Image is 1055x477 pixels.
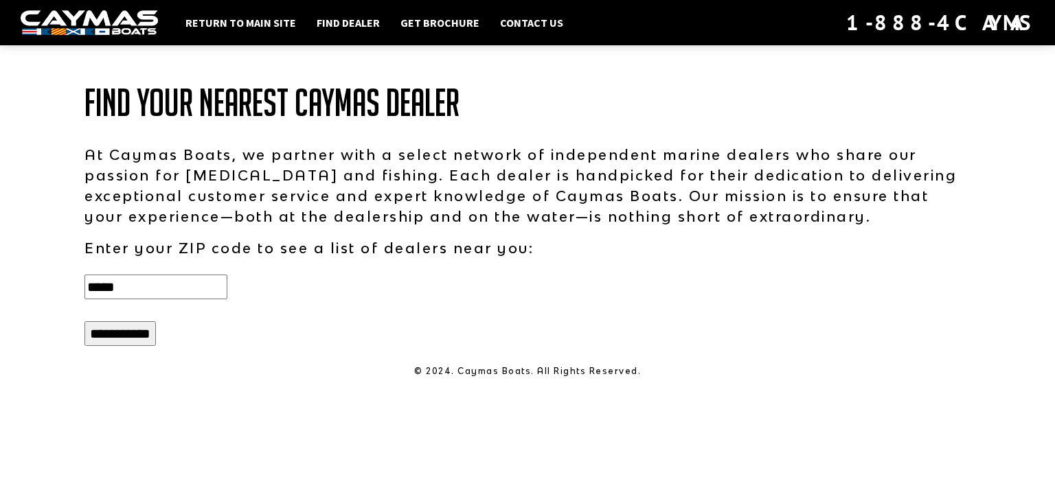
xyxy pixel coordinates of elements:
[84,237,971,258] p: Enter your ZIP code to see a list of dealers near you:
[394,14,486,32] a: Get Brochure
[21,10,158,36] img: white-logo-c9c8dbefe5ff5ceceb0f0178aa75bf4bb51f6bca0971e226c86eb53dfe498488.png
[84,82,971,124] h1: Find Your Nearest Caymas Dealer
[179,14,303,32] a: Return to main site
[310,14,387,32] a: Find Dealer
[84,144,971,226] p: At Caymas Boats, we partner with a select network of independent marine dealers who share our pas...
[493,14,570,32] a: Contact Us
[84,365,971,377] p: © 2024. Caymas Boats. All Rights Reserved.
[846,8,1034,38] div: 1-888-4CAYMAS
